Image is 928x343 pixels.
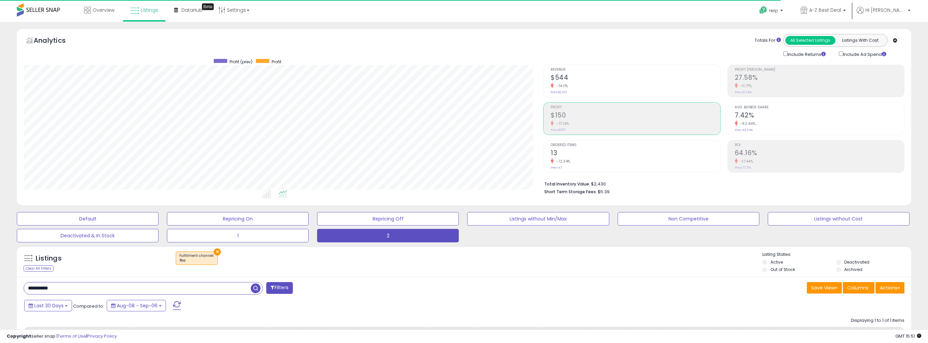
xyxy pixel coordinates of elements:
label: Archived [844,267,862,272]
button: Listings without Cost [768,212,909,226]
button: Listings With Cost [835,36,885,45]
div: fba [179,258,214,263]
button: All Selected Listings [785,36,835,45]
h2: 7.42% [735,111,904,121]
small: -77.16% [554,121,569,126]
small: Prev: 47 [551,166,562,170]
div: seller snap | | [7,333,117,340]
span: Columns [847,284,868,291]
div: Include Ad Spend [834,50,897,58]
button: Save View [807,282,842,294]
h5: Listings [36,254,62,263]
span: Listings [141,7,158,13]
label: Deactivated [844,259,869,265]
small: -72.34% [554,159,571,164]
label: Out of Stock [770,267,795,272]
span: Profit (prev) [230,59,252,65]
h2: 64.16% [735,149,904,158]
span: Profit [551,106,720,109]
button: × [214,248,221,255]
button: Aug-08 - Sep-06 [107,300,166,311]
span: Profit [PERSON_NAME] [735,68,904,72]
span: Revenue [551,68,720,72]
div: Tooltip anchor [202,3,214,10]
p: Listing States: [762,251,911,258]
button: 1 [167,229,309,242]
button: 2 [317,229,459,242]
small: Prev: 43.24% [735,128,753,132]
span: Profit [272,59,281,65]
span: ROI [735,143,904,147]
small: Prev: 77.71% [735,166,751,170]
label: Active [770,259,783,265]
div: Clear All Filters [24,265,54,272]
span: 2025-10-7 15:51 GMT [895,333,921,339]
li: $2,430 [544,179,899,187]
a: Privacy Policy [87,333,117,339]
small: -82.84% [738,121,756,126]
i: Get Help [759,6,767,14]
span: A-Z Best Deal [809,7,841,13]
div: Totals For [755,37,781,44]
small: -74.11% [554,83,568,89]
button: Filters [266,282,293,294]
span: Last 30 Days [34,302,64,309]
small: Prev: $2,103 [551,90,567,94]
a: Terms of Use [58,333,86,339]
button: Default [17,212,159,226]
span: Avg. Buybox Share [735,106,904,109]
span: Fulfillment channel : [179,253,214,263]
span: $5.39 [598,188,610,195]
span: Aug-08 - Sep-06 [117,302,158,309]
small: -11.77% [738,83,752,89]
b: Total Inventory Value: [544,181,590,187]
strong: Copyright [7,333,31,339]
div: Displaying 1 to 1 of 1 items [851,317,904,324]
span: Ordered Items [551,143,720,147]
button: Deactivated & In Stock [17,229,159,242]
button: Non Competitive [618,212,759,226]
h2: $150 [551,111,720,121]
h2: 13 [551,149,720,158]
button: Actions [875,282,904,294]
span: Overview [93,7,114,13]
h2: $544 [551,74,720,83]
small: Prev: $657 [551,128,565,132]
div: Include Returns [778,50,834,58]
span: DataHub [181,7,203,13]
button: Last 30 Days [24,300,72,311]
button: Columns [843,282,874,294]
button: Repricing Off [317,212,459,226]
h5: Analytics [34,36,79,47]
span: Compared to: [73,303,104,309]
a: Help [754,1,790,22]
span: Help [769,8,778,13]
b: Short Term Storage Fees: [544,189,597,195]
h2: 27.58% [735,74,904,83]
span: Hi [PERSON_NAME] [865,7,906,13]
small: Prev: 31.26% [735,90,752,94]
a: Hi [PERSON_NAME] [857,7,910,22]
button: Listings without Min/Max [467,212,609,226]
small: -17.44% [738,159,753,164]
button: Repricing On [167,212,309,226]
